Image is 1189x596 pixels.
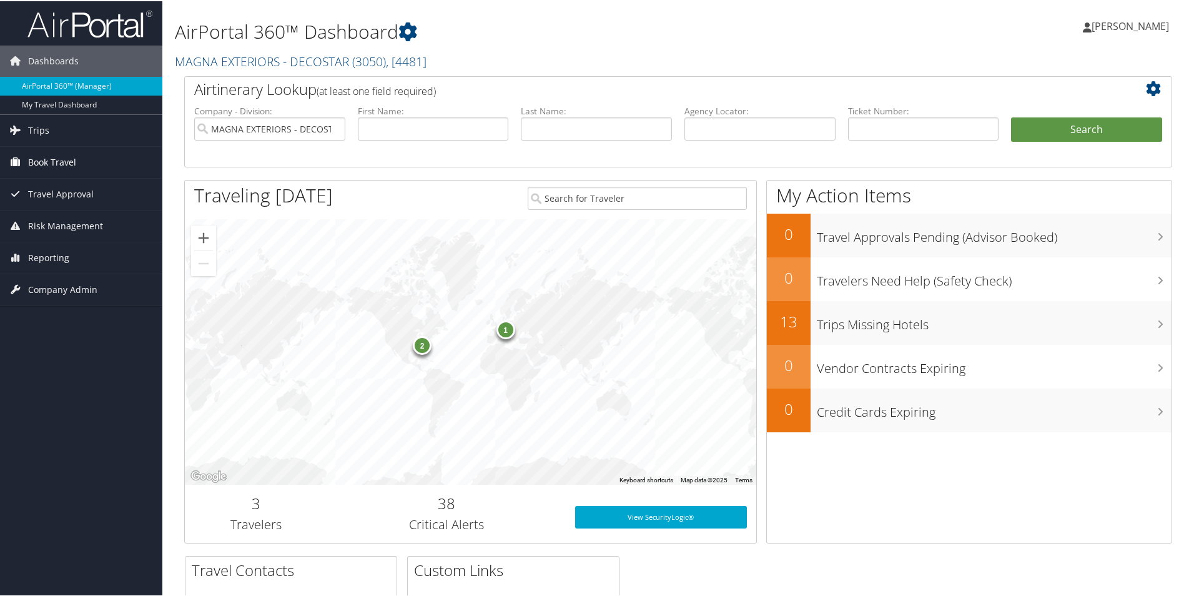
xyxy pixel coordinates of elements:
span: (at least one field required) [317,83,436,97]
div: 2 [413,335,432,354]
label: Last Name: [521,104,672,116]
h2: 3 [194,492,318,513]
h2: 0 [767,222,811,244]
img: Google [188,467,229,484]
span: ( 3050 ) [352,52,386,69]
h3: Travel Approvals Pending (Advisor Booked) [817,221,1172,245]
h3: Credit Cards Expiring [817,396,1172,420]
a: View SecurityLogic® [575,505,747,527]
span: [PERSON_NAME] [1092,18,1169,32]
a: Terms (opens in new tab) [735,475,752,482]
a: 0Travel Approvals Pending (Advisor Booked) [767,212,1172,256]
h3: Travelers [194,515,318,532]
input: Search for Traveler [528,186,747,209]
h1: Traveling [DATE] [194,181,333,207]
a: 13Trips Missing Hotels [767,300,1172,344]
img: airportal-logo.png [27,8,152,37]
a: 0Travelers Need Help (Safety Check) [767,256,1172,300]
span: Map data ©2025 [681,475,728,482]
button: Keyboard shortcuts [619,475,673,484]
h3: Trips Missing Hotels [817,309,1172,332]
h2: 0 [767,354,811,375]
span: Trips [28,114,49,145]
span: Book Travel [28,146,76,177]
h2: 0 [767,266,811,287]
div: 1 [496,319,515,337]
h2: Travel Contacts [192,559,397,580]
button: Zoom out [191,250,216,275]
span: Company Admin [28,273,97,304]
a: [PERSON_NAME] [1083,6,1182,44]
h2: 13 [767,310,811,331]
h2: Custom Links [414,559,619,580]
span: Dashboards [28,44,79,76]
label: Ticket Number: [848,104,999,116]
a: 0Vendor Contracts Expiring [767,344,1172,387]
label: Agency Locator: [684,104,836,116]
button: Zoom in [191,224,216,249]
label: Company - Division: [194,104,345,116]
h3: Travelers Need Help (Safety Check) [817,265,1172,289]
h1: AirPortal 360™ Dashboard [175,17,846,44]
span: , [ 4481 ] [386,52,427,69]
h2: 0 [767,397,811,419]
a: MAGNA EXTERIORS - DECOSTAR [175,52,427,69]
button: Search [1011,116,1162,141]
label: First Name: [358,104,509,116]
h2: Airtinerary Lookup [194,77,1080,99]
span: Reporting [28,241,69,272]
a: Open this area in Google Maps (opens a new window) [188,467,229,484]
h1: My Action Items [767,181,1172,207]
a: 0Credit Cards Expiring [767,387,1172,431]
h2: 38 [337,492,556,513]
h3: Critical Alerts [337,515,556,532]
span: Risk Management [28,209,103,241]
span: Travel Approval [28,177,94,209]
h3: Vendor Contracts Expiring [817,352,1172,376]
